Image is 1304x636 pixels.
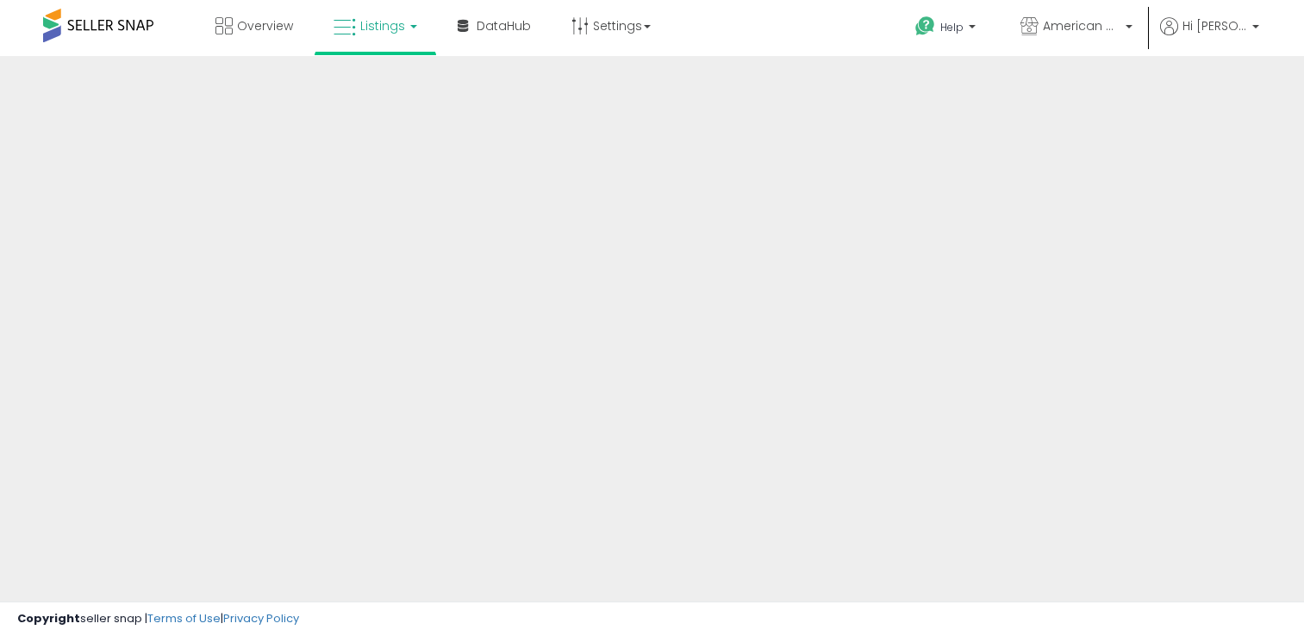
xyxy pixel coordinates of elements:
span: Overview [237,17,293,34]
i: Get Help [914,16,936,37]
strong: Copyright [17,610,80,627]
div: seller snap | | [17,611,299,627]
span: American Apollo [1043,17,1120,34]
a: Terms of Use [147,610,221,627]
span: DataHub [477,17,531,34]
span: Help [940,20,964,34]
a: Privacy Policy [223,610,299,627]
a: Hi [PERSON_NAME] [1160,17,1259,56]
a: Help [902,3,993,56]
span: Hi [PERSON_NAME] [1182,17,1247,34]
span: Listings [360,17,405,34]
